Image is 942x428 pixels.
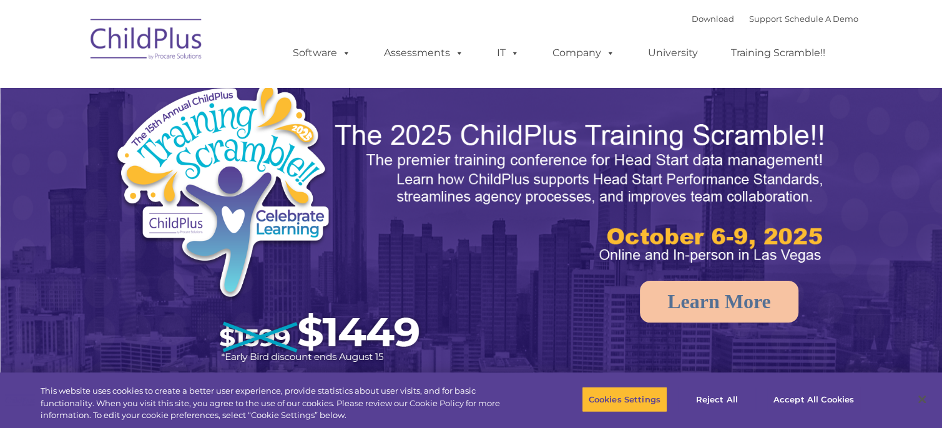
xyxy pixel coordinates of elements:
img: ChildPlus by Procare Solutions [84,10,209,72]
button: Reject All [678,386,756,412]
span: Last name [174,82,212,92]
span: Phone number [174,134,227,143]
a: Software [280,41,363,66]
a: Assessments [371,41,476,66]
div: This website uses cookies to create a better user experience, provide statistics about user visit... [41,385,518,422]
button: Cookies Settings [582,386,667,412]
button: Accept All Cookies [767,386,861,412]
a: Company [540,41,627,66]
a: Learn More [640,281,798,323]
button: Close [908,386,936,413]
a: Schedule A Demo [785,14,858,24]
a: IT [484,41,532,66]
font: | [692,14,858,24]
a: Download [692,14,734,24]
a: Support [749,14,782,24]
a: Training Scramble!! [719,41,838,66]
a: University [635,41,710,66]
